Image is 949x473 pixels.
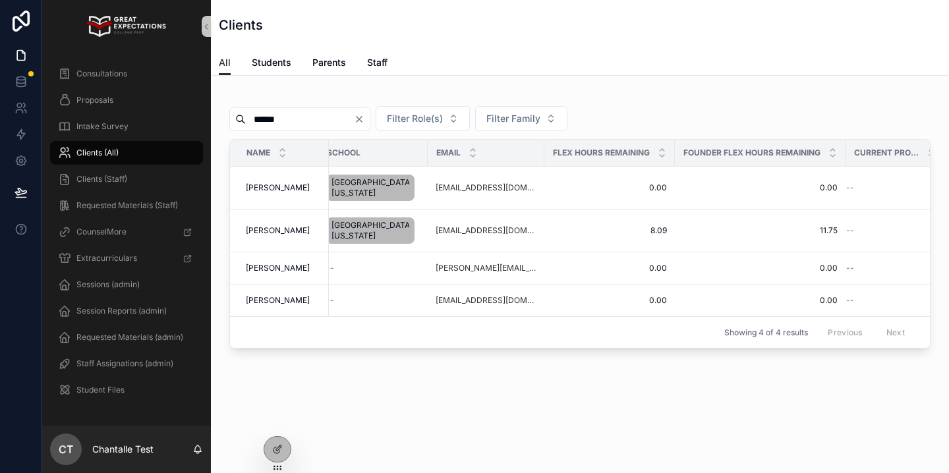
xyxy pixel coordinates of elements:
[312,51,346,77] a: Parents
[326,215,420,246] a: [GEOGRAPHIC_DATA] [US_STATE]
[50,62,203,86] a: Consultations
[436,148,461,158] span: Email
[354,114,370,125] button: Clear
[846,295,854,306] span: --
[367,51,388,77] a: Staff
[552,295,667,306] a: 0.00
[331,177,409,198] span: [GEOGRAPHIC_DATA] [US_STATE]
[331,220,409,241] span: [GEOGRAPHIC_DATA] [US_STATE]
[683,225,838,236] a: 11.75
[436,263,536,273] a: [PERSON_NAME][EMAIL_ADDRESS][PERSON_NAME][DOMAIN_NAME]
[50,325,203,349] a: Requested Materials (admin)
[846,225,854,236] span: --
[76,385,125,395] span: Student Files
[42,53,211,426] div: scrollable content
[246,263,321,273] a: [PERSON_NAME]
[387,112,443,125] span: Filter Role(s)
[219,51,231,76] a: All
[76,95,113,105] span: Proposals
[219,56,231,69] span: All
[50,167,203,191] a: Clients (Staff)
[246,182,321,193] a: [PERSON_NAME]
[326,263,334,273] span: --
[246,148,270,158] span: Name
[846,225,929,236] a: --
[50,352,203,376] a: Staff Assignations (admin)
[76,69,127,79] span: Consultations
[552,263,667,273] a: 0.00
[846,263,854,273] span: --
[724,327,808,338] span: Showing 4 of 4 results
[683,148,820,158] span: Founder Flex Hours Remaining
[50,220,203,244] a: CounselMore
[327,148,360,158] span: School
[50,299,203,323] a: Session Reports (admin)
[76,253,137,264] span: Extracurriculars
[326,172,420,204] a: [GEOGRAPHIC_DATA] [US_STATE]
[552,182,667,193] a: 0.00
[76,200,178,211] span: Requested Materials (Staff)
[246,182,310,193] span: [PERSON_NAME]
[76,306,167,316] span: Session Reports (admin)
[246,263,310,273] span: [PERSON_NAME]
[76,148,119,158] span: Clients (All)
[50,115,203,138] a: Intake Survey
[326,295,334,306] span: --
[376,106,470,131] button: Select Button
[87,16,165,37] img: App logo
[92,443,154,456] p: Chantalle Test
[76,279,140,290] span: Sessions (admin)
[552,225,667,236] a: 8.09
[436,225,536,236] a: [EMAIL_ADDRESS][DOMAIN_NAME]
[219,16,263,34] h1: Clients
[436,182,536,193] a: [EMAIL_ADDRESS][DOMAIN_NAME]
[50,88,203,112] a: Proposals
[326,295,420,306] a: --
[76,121,129,132] span: Intake Survey
[846,182,929,193] a: --
[846,295,929,306] a: --
[50,273,203,296] a: Sessions (admin)
[50,378,203,402] a: Student Files
[76,358,173,369] span: Staff Assignations (admin)
[326,263,420,273] a: --
[252,56,291,69] span: Students
[76,332,183,343] span: Requested Materials (admin)
[436,295,536,306] a: [EMAIL_ADDRESS][DOMAIN_NAME]
[367,56,388,69] span: Staff
[76,174,127,184] span: Clients (Staff)
[246,295,310,306] span: [PERSON_NAME]
[486,112,540,125] span: Filter Family
[252,51,291,77] a: Students
[846,263,929,273] a: --
[246,225,321,236] a: [PERSON_NAME]
[475,106,567,131] button: Select Button
[246,295,321,306] a: [PERSON_NAME]
[76,227,127,237] span: CounselMore
[683,263,838,273] a: 0.00
[854,148,919,158] span: Current Program (plain text)
[50,141,203,165] a: Clients (All)
[246,225,310,236] span: [PERSON_NAME]
[50,194,203,217] a: Requested Materials (Staff)
[50,246,203,270] a: Extracurriculars
[846,182,854,193] span: --
[683,295,838,306] a: 0.00
[683,182,838,193] a: 0.00
[553,148,650,158] span: Flex Hours Remaining
[59,441,73,457] span: CT
[312,56,346,69] span: Parents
